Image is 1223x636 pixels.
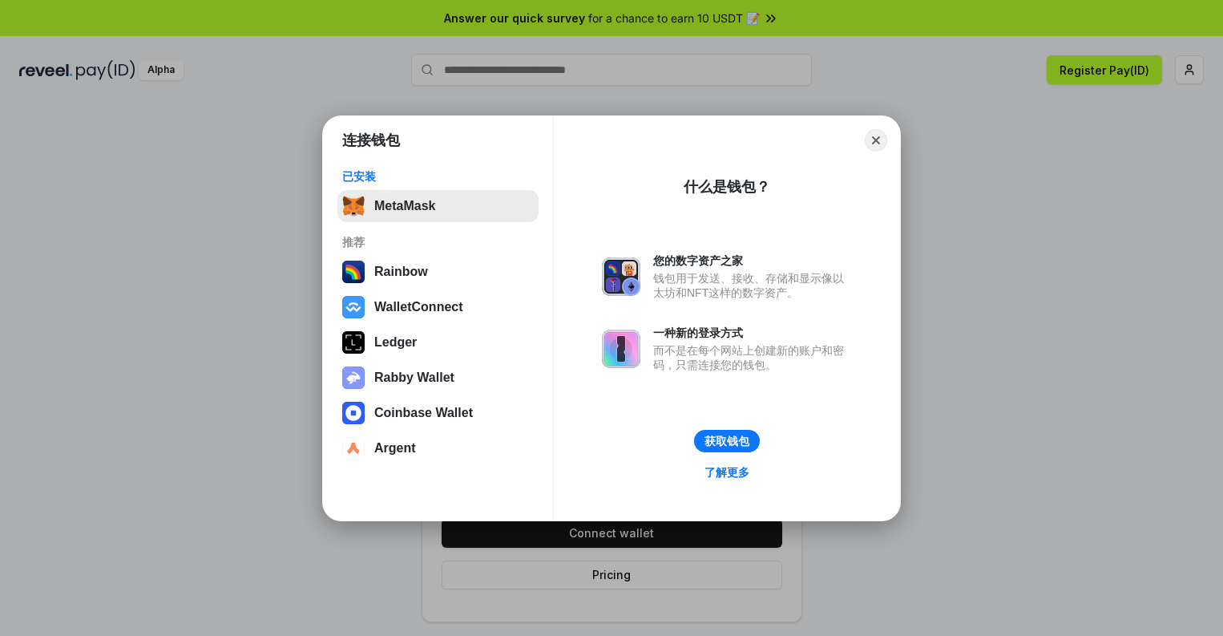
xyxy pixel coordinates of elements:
div: 了解更多 [704,465,749,480]
img: svg+xml,%3Csvg%20width%3D%2228%22%20height%3D%2228%22%20viewBox%3D%220%200%2028%2028%22%20fill%3D... [342,402,365,424]
div: 什么是钱包？ [684,177,770,196]
div: Coinbase Wallet [374,406,473,420]
img: svg+xml,%3Csvg%20xmlns%3D%22http%3A%2F%2Fwww.w3.org%2F2000%2Fsvg%22%20fill%3D%22none%22%20viewBox... [602,257,640,296]
button: Ledger [337,326,539,359]
img: svg+xml,%3Csvg%20width%3D%2228%22%20height%3D%2228%22%20viewBox%3D%220%200%2028%2028%22%20fill%3D... [342,437,365,460]
div: 钱包用于发送、接收、存储和显示像以太坊和NFT这样的数字资产。 [653,271,852,300]
div: 一种新的登录方式 [653,326,852,340]
button: Rabby Wallet [337,362,539,394]
img: svg+xml,%3Csvg%20fill%3D%22none%22%20height%3D%2233%22%20viewBox%3D%220%200%2035%2033%22%20width%... [342,195,365,217]
div: 您的数字资产之家 [653,253,852,268]
div: Rabby Wallet [374,371,454,385]
button: 获取钱包 [694,430,760,452]
div: 获取钱包 [704,434,749,448]
button: Close [865,129,887,152]
img: svg+xml,%3Csvg%20xmlns%3D%22http%3A%2F%2Fwww.w3.org%2F2000%2Fsvg%22%20fill%3D%22none%22%20viewBox... [342,367,365,389]
div: 而不是在每个网站上创建新的账户和密码，只需连接您的钱包。 [653,343,852,372]
button: MetaMask [337,190,539,222]
div: 已安装 [342,169,534,184]
img: svg+xml,%3Csvg%20width%3D%2228%22%20height%3D%2228%22%20viewBox%3D%220%200%2028%2028%22%20fill%3D... [342,296,365,318]
div: Argent [374,441,416,456]
img: svg+xml,%3Csvg%20xmlns%3D%22http%3A%2F%2Fwww.w3.org%2F2000%2Fsvg%22%20fill%3D%22none%22%20viewBox... [602,330,640,368]
div: Rainbow [374,265,428,279]
button: Coinbase Wallet [337,397,539,429]
a: 了解更多 [695,462,759,483]
button: Rainbow [337,256,539,288]
div: 推荐 [342,235,534,249]
button: WalletConnect [337,291,539,323]
div: WalletConnect [374,300,463,314]
div: MetaMask [374,199,435,213]
img: svg+xml,%3Csvg%20width%3D%22120%22%20height%3D%22120%22%20viewBox%3D%220%200%20120%20120%22%20fil... [342,261,365,283]
button: Argent [337,432,539,464]
div: Ledger [374,335,417,350]
img: svg+xml,%3Csvg%20xmlns%3D%22http%3A%2F%2Fwww.w3.org%2F2000%2Fsvg%22%20width%3D%2228%22%20height%3... [342,331,365,354]
h1: 连接钱包 [342,131,400,150]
